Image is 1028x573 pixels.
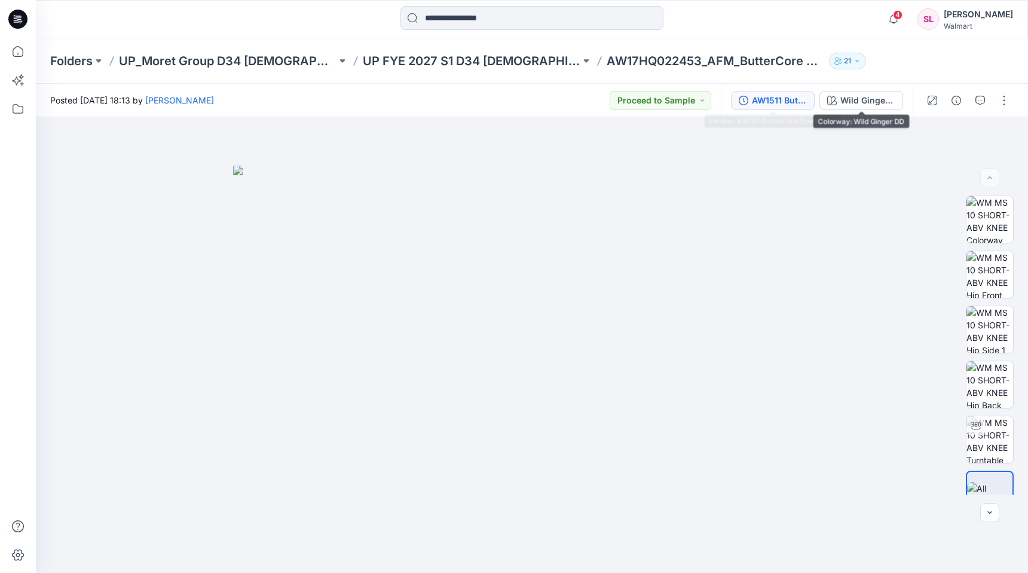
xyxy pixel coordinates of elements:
img: WM MS 10 SHORT-ABV KNEE Hip Side 1 wo Avatar [966,306,1013,353]
div: SL [917,8,939,30]
button: 21 [829,53,866,69]
span: Posted [DATE] 18:13 by [50,94,214,106]
div: AW1511 ButterCore Sport Short [752,94,807,107]
button: AW1511 ButterCore Sport Short [731,91,815,110]
p: AW17HQ022453_AFM_ButterCore Sport Short w/ Update [607,53,824,69]
img: eyJhbGciOiJIUzI1NiIsImtpZCI6IjAiLCJzbHQiOiJzZXMiLCJ0eXAiOiJKV1QifQ.eyJkYXRhIjp7InR5cGUiOiJzdG9yYW... [233,166,831,573]
a: UP FYE 2027 S1 D34 [DEMOGRAPHIC_DATA] Active [PERSON_NAME] [363,53,580,69]
img: WM MS 10 SHORT-ABV KNEE Hip Back wo Avatar [966,361,1013,408]
a: [PERSON_NAME] [145,95,214,105]
div: Wild Ginger DD [840,94,895,107]
div: [PERSON_NAME] [944,7,1013,22]
p: 21 [844,54,851,68]
img: WM MS 10 SHORT-ABV KNEE Colorway wo Avatar [966,196,1013,243]
img: All colorways [967,482,1012,507]
a: UP_Moret Group D34 [DEMOGRAPHIC_DATA] Active [119,53,336,69]
button: Wild Ginger DD [819,91,903,110]
span: 4 [893,10,902,20]
div: Walmart [944,22,1013,31]
img: WM MS 10 SHORT-ABV KNEE Turntable with Avatar [966,416,1013,463]
img: WM MS 10 SHORT-ABV KNEE Hip Front wo Avatar [966,251,1013,298]
button: Details [947,91,966,110]
a: Folders [50,53,93,69]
